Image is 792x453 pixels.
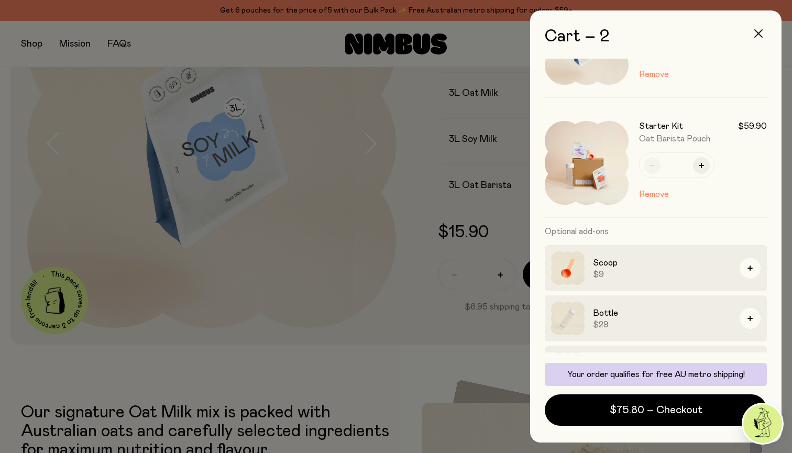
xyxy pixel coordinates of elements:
[551,369,761,380] p: Your order qualifies for free AU metro shipping!
[593,257,731,269] h3: Scoop
[639,135,710,143] span: Oat Barista Pouch
[738,121,767,131] span: $59.90
[593,307,731,319] h3: Bottle
[545,394,767,426] button: $75.80 – Checkout
[593,269,731,280] span: $9
[593,319,731,330] span: $29
[639,68,669,81] button: Remove
[639,188,669,201] button: Remove
[743,404,782,443] img: agent
[545,27,767,46] h2: Cart – 2
[639,121,683,131] h3: Starter Kit
[610,403,702,417] span: $75.80 – Checkout
[545,218,767,245] h3: Optional add-ons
